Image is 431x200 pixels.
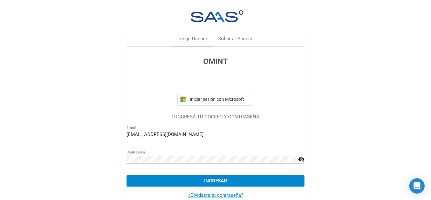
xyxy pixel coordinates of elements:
div: Open Intercom Messenger [409,178,425,194]
div: Tengo Usuario [178,35,209,43]
span: Ingresar [204,178,227,184]
a: ¿Olvidaste tu contraseña? [188,192,243,198]
button: Iniciar sesión con Microsoft [177,93,254,106]
mat-icon: visibility_off [298,156,304,163]
div: Solicitar Acceso [218,35,254,43]
h3: OMINT [127,56,304,67]
iframe: Botón Iniciar sesión con Google [174,74,257,88]
p: O INGRESÁ TU CORREO Y CONTRASEÑA [127,113,304,121]
button: Ingresar [127,175,304,187]
span: Iniciar sesión con Microsoft [189,97,251,102]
